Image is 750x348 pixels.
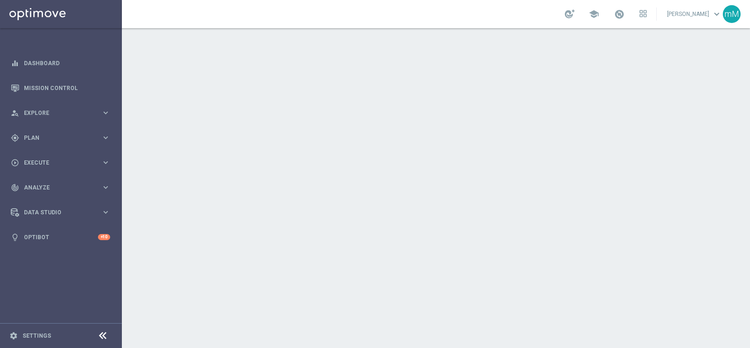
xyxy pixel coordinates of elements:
div: Dashboard [11,51,110,76]
div: Mission Control [11,76,110,100]
div: Analyze [11,183,101,192]
i: keyboard_arrow_right [101,108,110,117]
button: Data Studio keyboard_arrow_right [10,209,111,216]
span: Analyze [24,185,101,190]
a: Mission Control [24,76,110,100]
i: equalizer [11,59,19,68]
i: keyboard_arrow_right [101,183,110,192]
div: Data Studio [11,208,101,217]
i: keyboard_arrow_right [101,133,110,142]
i: lightbulb [11,233,19,242]
button: Mission Control [10,84,111,92]
span: Plan [24,135,101,141]
i: settings [9,332,18,340]
div: Execute [11,159,101,167]
a: Dashboard [24,51,110,76]
button: person_search Explore keyboard_arrow_right [10,109,111,117]
a: Settings [22,333,51,339]
div: Optibot [11,225,110,250]
button: play_circle_outline Execute keyboard_arrow_right [10,159,111,166]
i: keyboard_arrow_right [101,158,110,167]
button: gps_fixed Plan keyboard_arrow_right [10,134,111,142]
i: gps_fixed [11,134,19,142]
div: Explore [11,109,101,117]
i: play_circle_outline [11,159,19,167]
div: Plan [11,134,101,142]
span: Execute [24,160,101,166]
button: track_changes Analyze keyboard_arrow_right [10,184,111,191]
a: Optibot [24,225,98,250]
i: track_changes [11,183,19,192]
a: [PERSON_NAME]keyboard_arrow_down [666,7,723,21]
div: mM [723,5,741,23]
button: equalizer Dashboard [10,60,111,67]
span: keyboard_arrow_down [712,9,722,19]
button: lightbulb Optibot +10 [10,234,111,241]
i: keyboard_arrow_right [101,208,110,217]
span: Data Studio [24,210,101,215]
span: Explore [24,110,101,116]
i: person_search [11,109,19,117]
div: +10 [98,234,110,240]
span: school [589,9,599,19]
